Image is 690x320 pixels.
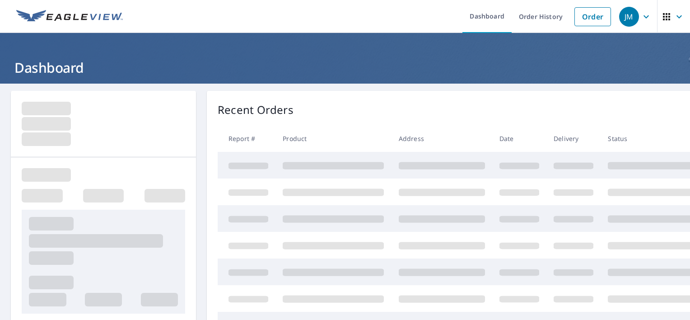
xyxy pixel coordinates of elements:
[619,7,639,27] div: JM
[492,125,546,152] th: Date
[11,58,679,77] h1: Dashboard
[392,125,492,152] th: Address
[546,125,601,152] th: Delivery
[218,102,294,118] p: Recent Orders
[275,125,391,152] th: Product
[218,125,275,152] th: Report #
[16,10,123,24] img: EV Logo
[574,7,611,26] a: Order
